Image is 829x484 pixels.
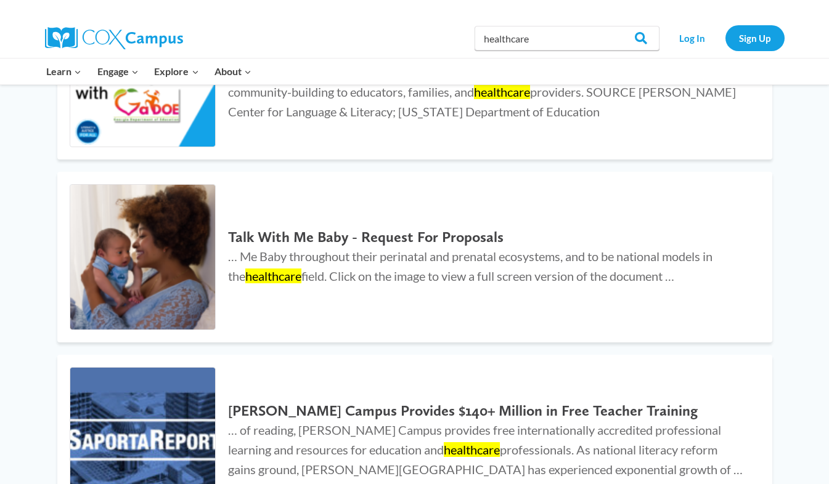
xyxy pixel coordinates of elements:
h2: Talk With Me Baby - Request For Proposals [228,228,747,246]
a: Talk With Me Baby - Request For Proposals Talk With Me Baby - Request For Proposals … Me Baby thr... [57,172,772,343]
a: Sign Up [725,25,785,50]
h2: [PERSON_NAME] Campus Provides $140+ Million in Free Teacher Training [228,402,747,420]
button: Child menu of About [206,58,259,84]
img: Talk With Me Baby - Request For Proposals [70,185,216,330]
button: Child menu of Engage [89,58,147,84]
img: Cox Campus [45,27,183,49]
input: Search Cox Campus [475,26,660,50]
a: Log In [666,25,719,50]
nav: Primary Navigation [39,58,259,84]
span: … the Center's free, online learning community, offers accredited coursework, content, and commun... [228,65,736,119]
nav: Secondary Navigation [666,25,785,50]
button: Child menu of Learn [39,58,90,84]
button: Child menu of Explore [147,58,207,84]
span: … Me Baby throughout their perinatal and prenatal ecosystems, and to be national models in the fi... [228,249,713,283]
mark: healthcare [444,442,500,457]
mark: healthcare [474,84,530,99]
mark: healthcare [245,268,301,283]
span: … of reading, [PERSON_NAME] Campus provides free internationally accredited professional learning... [228,422,743,477]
